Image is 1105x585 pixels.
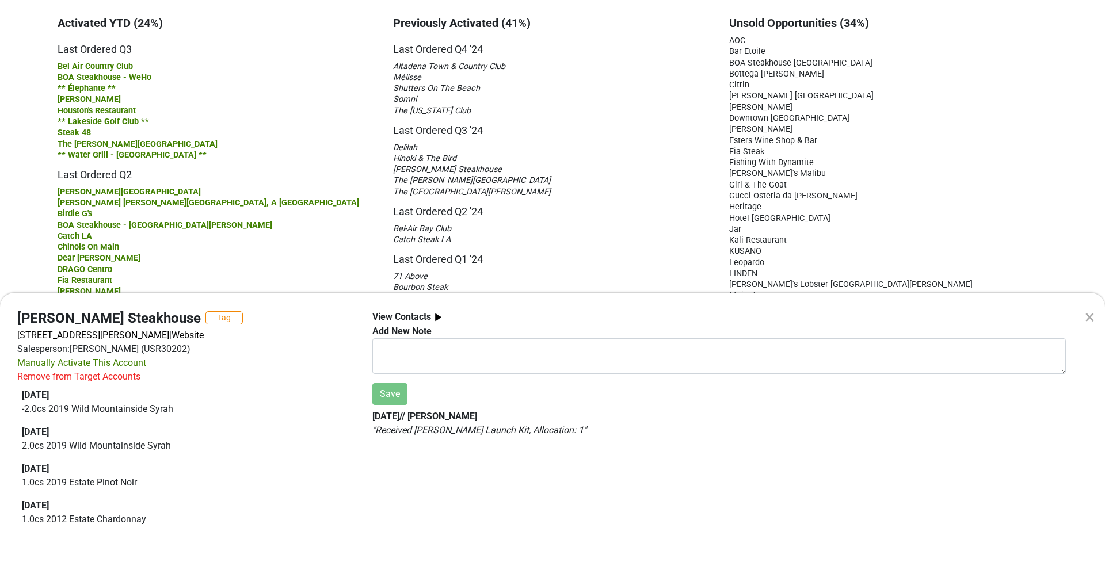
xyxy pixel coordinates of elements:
img: arrow_right.svg [431,310,445,324]
div: [DATE] [22,388,350,402]
div: × [1085,303,1095,331]
div: Remove from Target Accounts [17,370,140,384]
a: [STREET_ADDRESS][PERSON_NAME] [17,330,169,341]
div: [DATE] [22,499,350,513]
span: | [169,330,172,341]
div: Manually Activate This Account [17,356,146,370]
b: View Contacts [372,311,431,322]
p: 1.0 cs 2019 Estate Pinot Noir [22,476,350,490]
button: Tag [205,311,243,324]
em: " Received [PERSON_NAME] Launch Kit, Allocation: 1 " [372,425,586,435]
a: Website [172,330,204,341]
p: 1.0 cs 2012 Estate Chardonnay [22,513,350,526]
button: Save [372,383,407,405]
div: Salesperson: [PERSON_NAME] (USR30202) [17,342,355,356]
div: [DATE] [22,462,350,476]
b: [DATE] // [PERSON_NAME] [372,411,477,422]
div: [DATE] [22,425,350,439]
h4: [PERSON_NAME] Steakhouse [17,310,201,327]
p: 2.0 cs 2019 Wild Mountainside Syrah [22,439,350,453]
p: -2.0 cs 2019 Wild Mountainside Syrah [22,402,350,416]
b: Add New Note [372,326,432,337]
